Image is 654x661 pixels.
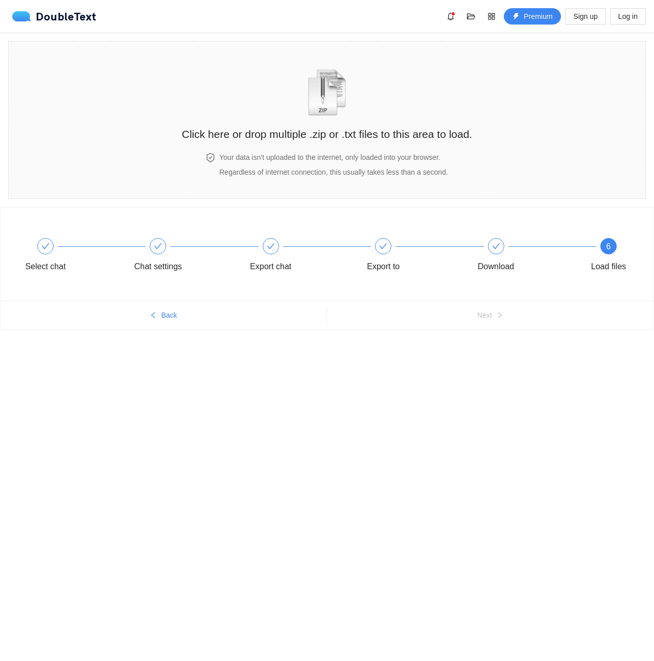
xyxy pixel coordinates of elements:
[182,126,472,143] h2: Click here or drop multiple .zip or .txt files to this area to load.
[12,11,36,21] img: logo
[478,258,514,275] div: Download
[483,8,500,25] button: appstore
[134,258,182,275] div: Chat settings
[466,238,579,275] div: Download
[354,238,466,275] div: Export to
[492,242,500,250] span: check
[512,13,520,21] span: thunderbolt
[303,69,351,116] img: zipOrTextIcon
[12,11,97,21] div: DoubleText
[267,242,275,250] span: check
[573,11,597,22] span: Sign up
[442,8,459,25] button: bell
[25,258,65,275] div: Select chat
[606,242,611,251] span: 6
[219,152,448,163] h4: Your data isn't uploaded to the internet, only loaded into your browser.
[565,8,605,25] button: Sign up
[443,12,458,20] span: bell
[618,11,638,22] span: Log in
[154,242,162,250] span: check
[161,310,177,321] span: Back
[504,8,561,25] button: thunderboltPremium
[610,8,646,25] button: Log in
[463,12,479,20] span: folder-open
[1,307,326,323] button: leftBack
[591,258,626,275] div: Load files
[250,258,291,275] div: Export chat
[16,238,128,275] div: Select chat
[219,168,448,176] span: Regardless of internet connection, this usually takes less than a second.
[327,307,653,323] button: Nextright
[484,12,499,20] span: appstore
[206,153,215,162] span: safety-certificate
[41,242,50,250] span: check
[12,11,97,21] a: logoDoubleText
[128,238,241,275] div: Chat settings
[463,8,479,25] button: folder-open
[241,238,354,275] div: Export chat
[367,258,400,275] div: Export to
[150,312,157,320] span: left
[579,238,638,275] div: 6Load files
[379,242,387,250] span: check
[524,11,552,22] span: Premium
